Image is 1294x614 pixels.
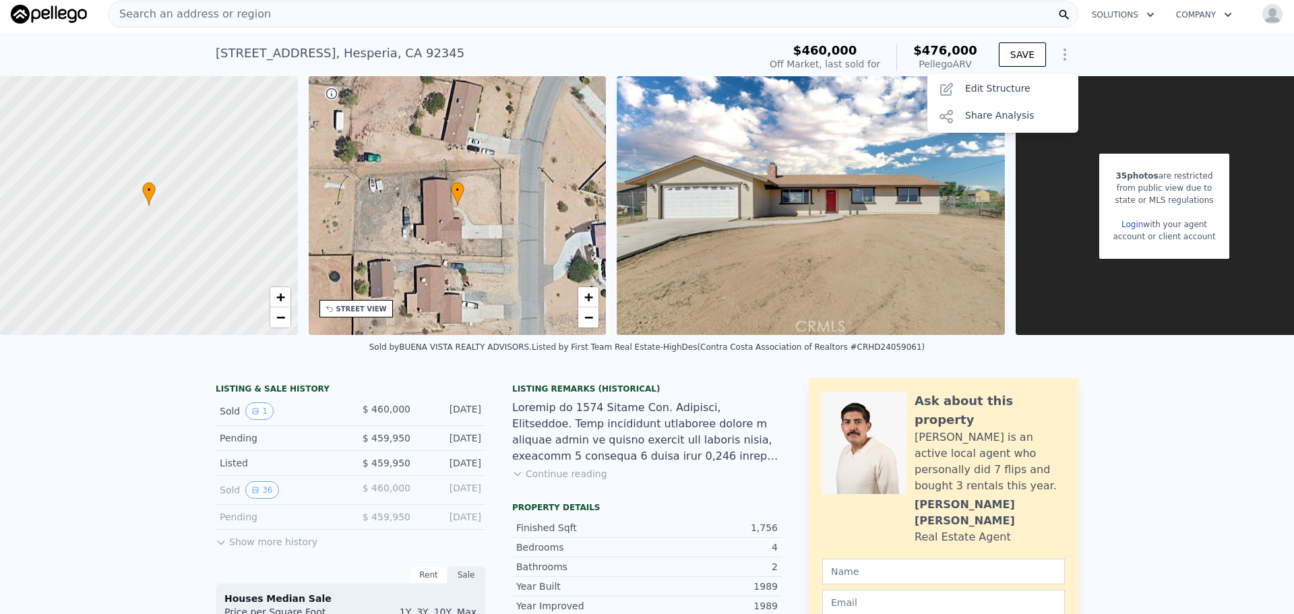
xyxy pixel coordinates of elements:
[245,481,278,499] button: View historical data
[220,402,340,420] div: Sold
[915,497,1065,529] div: [PERSON_NAME] [PERSON_NAME]
[421,402,481,420] div: [DATE]
[276,288,284,305] span: +
[421,456,481,470] div: [DATE]
[1051,41,1078,68] button: Show Options
[1262,3,1283,25] img: avatar
[822,559,1065,584] input: Name
[999,42,1046,67] button: SAVE
[532,342,925,352] div: Listed by First Team Real Estate-HighDes (Contra Costa Association of Realtors #CRHD24059061)
[448,566,485,584] div: Sale
[220,431,340,445] div: Pending
[369,342,532,352] div: Sold by BUENA VISTA REALTY ADVISORS .
[109,6,271,22] span: Search an address or region
[363,404,410,415] span: $ 460,000
[1081,3,1165,27] button: Solutions
[578,307,598,328] a: Zoom out
[270,287,290,307] a: Zoom in
[584,288,593,305] span: +
[363,512,410,522] span: $ 459,950
[363,433,410,443] span: $ 459,950
[1113,231,1215,243] div: account or client account
[1113,170,1215,182] div: are restricted
[421,431,481,445] div: [DATE]
[1121,220,1143,229] a: Login
[512,383,782,394] div: Listing Remarks (Historical)
[421,481,481,499] div: [DATE]
[584,309,593,326] span: −
[216,530,317,549] button: Show more history
[363,483,410,493] span: $ 460,000
[216,383,485,397] div: LISTING & SALE HISTORY
[336,304,387,314] div: STREET VIEW
[915,529,1011,545] div: Real Estate Agent
[647,521,778,534] div: 1,756
[1143,220,1207,229] span: with your agent
[927,73,1078,133] div: Show Options
[913,43,977,57] span: $476,000
[512,400,782,464] div: Loremip do 1574 Sitame Con. Adipisci, Elitseddoe. Temp incididunt utlaboree dolore m aliquae admi...
[216,44,464,63] div: [STREET_ADDRESS] , Hesperia , CA 92345
[915,429,1065,494] div: [PERSON_NAME] is an active local agent who personally did 7 flips and bought 3 rentals this year.
[270,307,290,328] a: Zoom out
[770,57,880,71] div: Off Market, last sold for
[512,467,607,481] button: Continue reading
[516,580,647,593] div: Year Built
[11,5,87,24] img: Pellego
[1113,194,1215,206] div: state or MLS regulations
[363,458,410,468] span: $ 459,950
[1165,3,1243,27] button: Company
[1116,171,1159,181] span: 35 photos
[516,560,647,574] div: Bathrooms
[451,182,464,206] div: •
[516,541,647,554] div: Bedrooms
[142,182,156,206] div: •
[410,566,448,584] div: Rent
[913,57,977,71] div: Pellego ARV
[220,456,340,470] div: Listed
[927,103,1078,130] div: Share Analysis
[512,502,782,513] div: Property details
[220,510,340,524] div: Pending
[516,599,647,613] div: Year Improved
[793,43,857,57] span: $460,000
[915,392,1065,429] div: Ask about this property
[451,184,464,196] span: •
[647,580,778,593] div: 1989
[1113,182,1215,194] div: from public view due to
[927,76,1078,103] div: Edit Structure
[578,287,598,307] a: Zoom in
[617,76,1005,335] img: Sale: 166126445 Parcel: 14371506
[647,560,778,574] div: 2
[224,592,476,605] div: Houses Median Sale
[421,510,481,524] div: [DATE]
[276,309,284,326] span: −
[647,599,778,613] div: 1989
[220,481,340,499] div: Sold
[245,402,274,420] button: View historical data
[647,541,778,554] div: 4
[142,184,156,196] span: •
[516,521,647,534] div: Finished Sqft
